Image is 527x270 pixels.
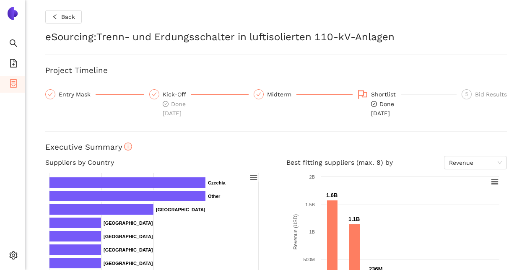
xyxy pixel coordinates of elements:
[208,194,221,199] text: Other
[104,234,153,239] text: [GEOGRAPHIC_DATA]
[124,143,132,151] span: info-circle
[9,56,18,73] span: file-add
[59,89,96,99] div: Entry Mask
[256,92,261,97] span: check
[9,248,18,265] span: setting
[104,247,153,252] text: [GEOGRAPHIC_DATA]
[358,89,368,99] span: flag
[45,142,507,153] h3: Executive Summary
[163,89,191,99] div: Kick-Off
[163,101,169,107] span: check-circle
[45,65,507,76] h3: Project Timeline
[45,10,82,23] button: leftBack
[6,7,19,20] img: Logo
[52,14,58,21] span: left
[309,229,314,234] text: 1B
[104,221,153,226] text: [GEOGRAPHIC_DATA]
[45,89,144,99] div: Entry Mask
[61,12,75,21] span: Back
[267,89,296,99] div: Midterm
[45,156,266,169] h4: Suppliers by Country
[156,207,205,212] text: [GEOGRAPHIC_DATA]
[371,101,394,117] span: Done [DATE]
[449,156,502,169] span: Revenue
[45,30,507,44] h2: eSourcing : Trenn- und Erdungsschalter in luftisolierten 110-kV-Anlagen
[309,174,314,179] text: 2B
[358,89,457,118] div: Shortlistcheck-circleDone[DATE]
[326,192,337,198] text: 1.6B
[163,101,186,117] span: Done [DATE]
[152,92,157,97] span: check
[292,214,298,250] text: Revenue (USD)
[303,257,315,262] text: 500M
[371,89,401,99] div: Shortlist
[371,101,377,107] span: check-circle
[9,36,18,53] span: search
[465,91,468,97] span: 5
[9,76,18,93] span: container
[104,261,153,266] text: [GEOGRAPHIC_DATA]
[208,180,226,185] text: Czechia
[286,156,507,169] h4: Best fitting suppliers (max. 8) by
[48,92,53,97] span: check
[475,91,507,98] span: Bid Results
[305,202,315,207] text: 1.5B
[348,216,360,222] text: 1.1B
